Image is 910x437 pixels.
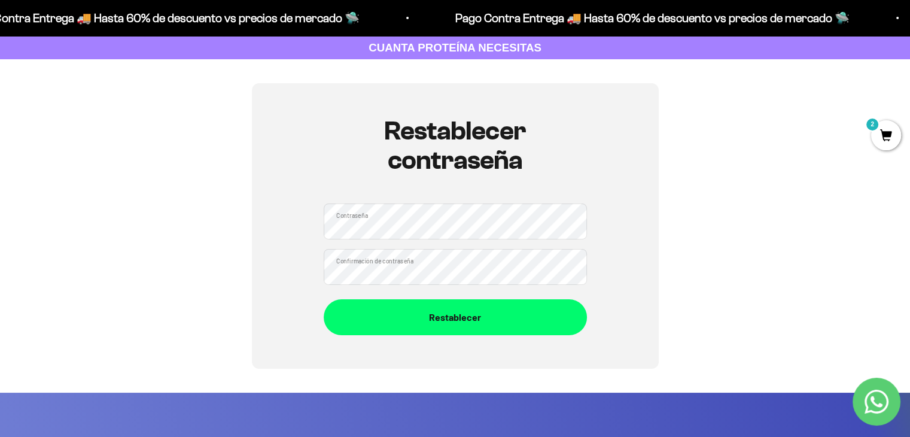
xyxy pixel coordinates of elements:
[324,299,587,335] button: Restablecer
[369,41,541,54] strong: CUANTA PROTEÍNA NECESITAS
[324,117,587,175] h1: Restablecer contraseña
[865,117,879,132] mark: 2
[348,309,563,325] div: Restablecer
[144,8,538,28] p: Pago Contra Entrega 🚚 Hasta 60% de descuento vs precios de mercado 🛸
[871,130,901,143] a: 2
